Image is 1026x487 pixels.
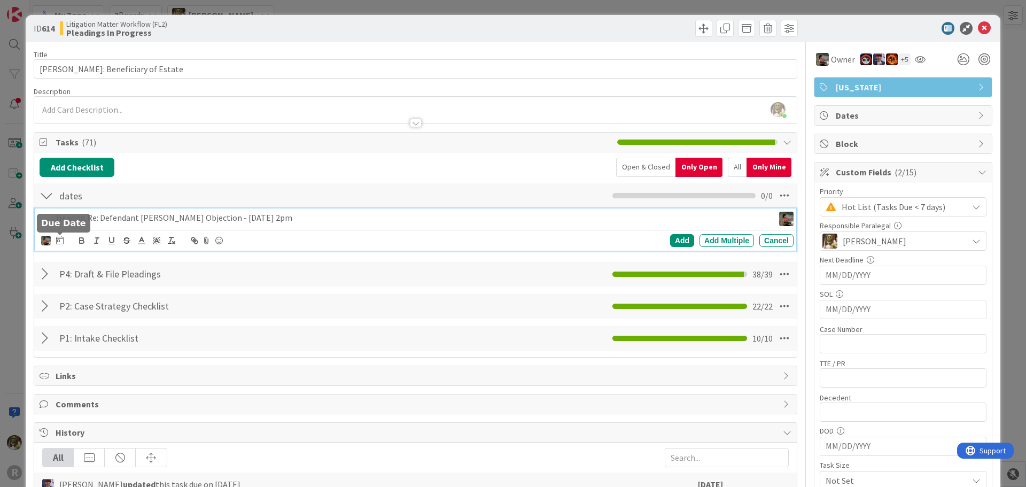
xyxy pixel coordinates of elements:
img: yW9LRPfq2I1p6cQkqhMnMPjKb8hcA9gF.jpg [771,102,786,117]
div: SOL [820,290,986,298]
img: MW [816,53,829,66]
input: Add Checklist... [56,265,296,284]
div: Next Deadline [820,256,986,264]
span: 0 / 0 [761,189,773,202]
span: Dates [836,109,973,122]
span: Description [34,87,71,96]
img: TR [886,53,898,65]
span: Custom Fields [836,166,973,179]
b: 614 [42,23,55,34]
img: MW [41,236,51,245]
span: Litigation Matter Workflow (FL2) [66,20,167,28]
div: Priority [820,188,986,195]
div: All [43,449,74,467]
img: JS [860,53,872,65]
input: Add Checklist... [56,297,296,316]
img: ML [873,53,885,65]
div: Only Mine [747,158,791,177]
div: DOD [820,427,986,435]
div: Add Multiple [699,234,754,247]
img: DG [822,234,837,249]
span: History [56,426,778,439]
div: Only Open [675,158,722,177]
span: 22 / 22 [752,300,773,313]
label: Decedent [820,393,851,403]
input: MM/DD/YYYY [826,437,981,455]
div: Task Size [820,461,986,469]
input: Search... [665,448,789,467]
span: Support [22,2,49,14]
label: Title [34,50,48,59]
span: Block [836,137,973,150]
span: 38 / 39 [752,268,773,281]
input: Add Checklist... [56,186,296,205]
span: ( 2/15 ) [895,167,916,177]
span: [US_STATE] [836,81,973,94]
span: Tasks [56,136,612,149]
span: Owner [831,53,855,66]
div: All [728,158,747,177]
input: type card name here... [34,59,797,79]
input: MM/DD/YYYY [826,300,981,319]
input: Add Checklist... [56,329,296,348]
input: MM/DD/YYYY [826,266,981,284]
span: Comments [56,398,778,411]
img: MW [779,212,794,226]
label: Case Number [820,324,862,334]
div: + 5 [899,53,911,65]
span: [PERSON_NAME] [843,235,906,248]
p: Hearing Re: Defendant [PERSON_NAME] Objection - [DATE] 2pm [56,212,770,224]
button: Add Checklist [40,158,114,177]
div: Add [670,234,694,247]
span: 10 / 10 [752,332,773,345]
b: Pleadings In Progress [66,28,167,37]
span: ( 71 ) [82,137,96,148]
span: ID [34,22,55,35]
h5: Due Date [41,218,86,228]
span: Links [56,369,778,382]
div: Cancel [759,234,794,247]
div: Responsible Paralegal [820,222,986,229]
label: TTE / PR [820,359,845,368]
span: Hot List (Tasks Due < 7 days) [842,199,962,214]
div: Open & Closed [616,158,675,177]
